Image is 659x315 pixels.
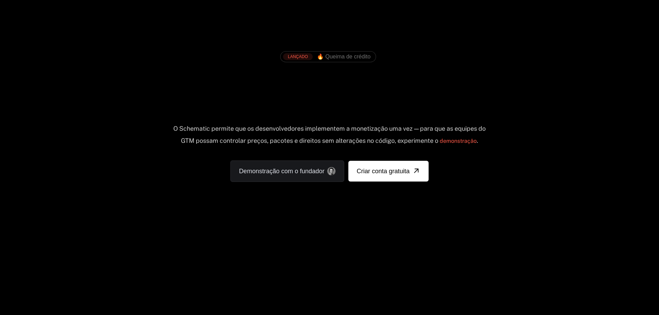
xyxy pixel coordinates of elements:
a: [objeto Objeto] [348,161,429,182]
font: O Schematic permite que os desenvolvedores implementem a monetização uma vez — para que as equipe... [173,125,486,144]
font: 🔥 Queima de crédito [317,54,370,59]
font: LANÇADO [288,54,308,59]
font: . [477,137,478,144]
a: [objeto Objeto],[objeto Objeto] [283,53,370,60]
img: Fundador [327,167,336,175]
a: Demonstração com fundador, ,[object Object] [230,160,344,182]
a: demonstração [440,133,477,149]
font: Demonstração com o fundador [239,168,324,175]
font: demonstração [440,138,477,144]
font: Criar conta gratuita [357,168,410,175]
